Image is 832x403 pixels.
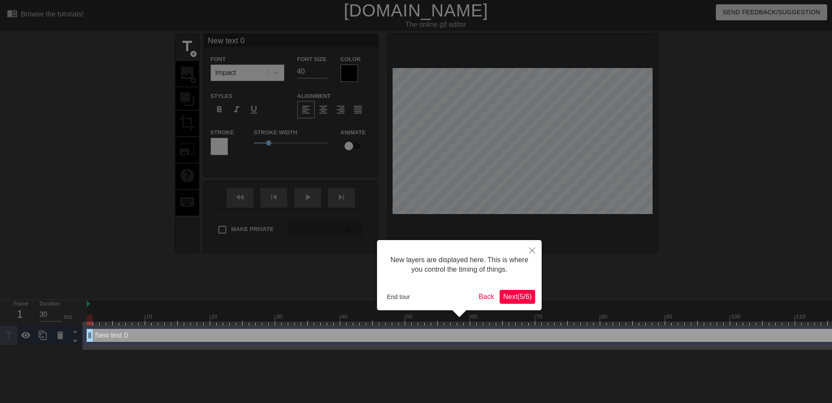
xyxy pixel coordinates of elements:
span: Next ( 5 / 6 ) [503,293,532,300]
button: Next [500,290,535,304]
button: Close [523,240,542,260]
button: Back [475,290,498,304]
div: New layers are displayed here. This is where you control the timing of things. [383,247,535,283]
button: End tour [383,290,413,303]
